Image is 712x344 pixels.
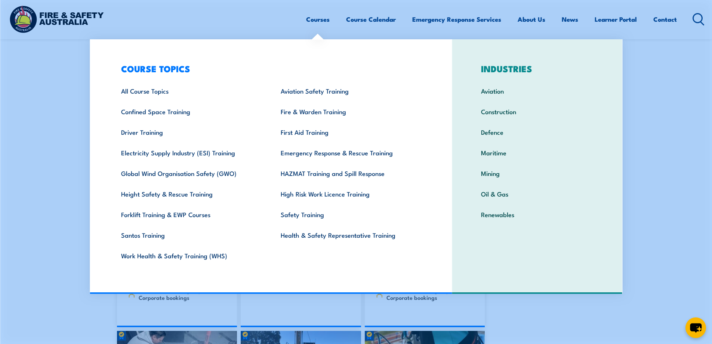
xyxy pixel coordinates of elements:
a: Mining [469,163,605,183]
a: Emergency Response & Rescue Training [269,142,429,163]
a: Aviation [469,80,605,101]
a: Contact [653,9,677,29]
a: Emergency Response Services [412,9,501,29]
a: High Risk Work Licence Training [269,183,429,204]
button: chat-button [685,317,706,338]
a: Maritime [469,142,605,163]
a: Courses [306,9,330,29]
a: Aviation Safety Training [269,80,429,101]
a: Santos Training [110,225,269,245]
span: Individuals, Small groups or Corporate bookings [386,287,472,301]
a: Health & Safety Representative Training [269,225,429,245]
a: Confined Space Training [110,101,269,122]
a: HAZMAT Training and Spill Response [269,163,429,183]
a: About Us [518,9,545,29]
a: Driver Training [110,122,269,142]
a: Height Safety & Rescue Training [110,183,269,204]
a: Forklift Training & EWP Courses [110,204,269,225]
a: Learner Portal [595,9,637,29]
h3: COURSE TOPICS [110,63,429,74]
a: Course Calendar [346,9,396,29]
a: Construction [469,101,605,122]
a: All Course Topics [110,80,269,101]
a: Electricity Supply Industry (ESI) Training [110,142,269,163]
a: Defence [469,122,605,142]
a: First Aid Training [269,122,429,142]
a: News [562,9,578,29]
h3: INDUSTRIES [469,63,605,74]
a: Fire & Warden Training [269,101,429,122]
a: Work Health & Safety Training (WHS) [110,245,269,266]
a: Global Wind Organisation Safety (GWO) [110,163,269,183]
span: Individuals, Small groups or Corporate bookings [139,287,224,301]
a: Oil & Gas [469,183,605,204]
a: Renewables [469,204,605,225]
a: Safety Training [269,204,429,225]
